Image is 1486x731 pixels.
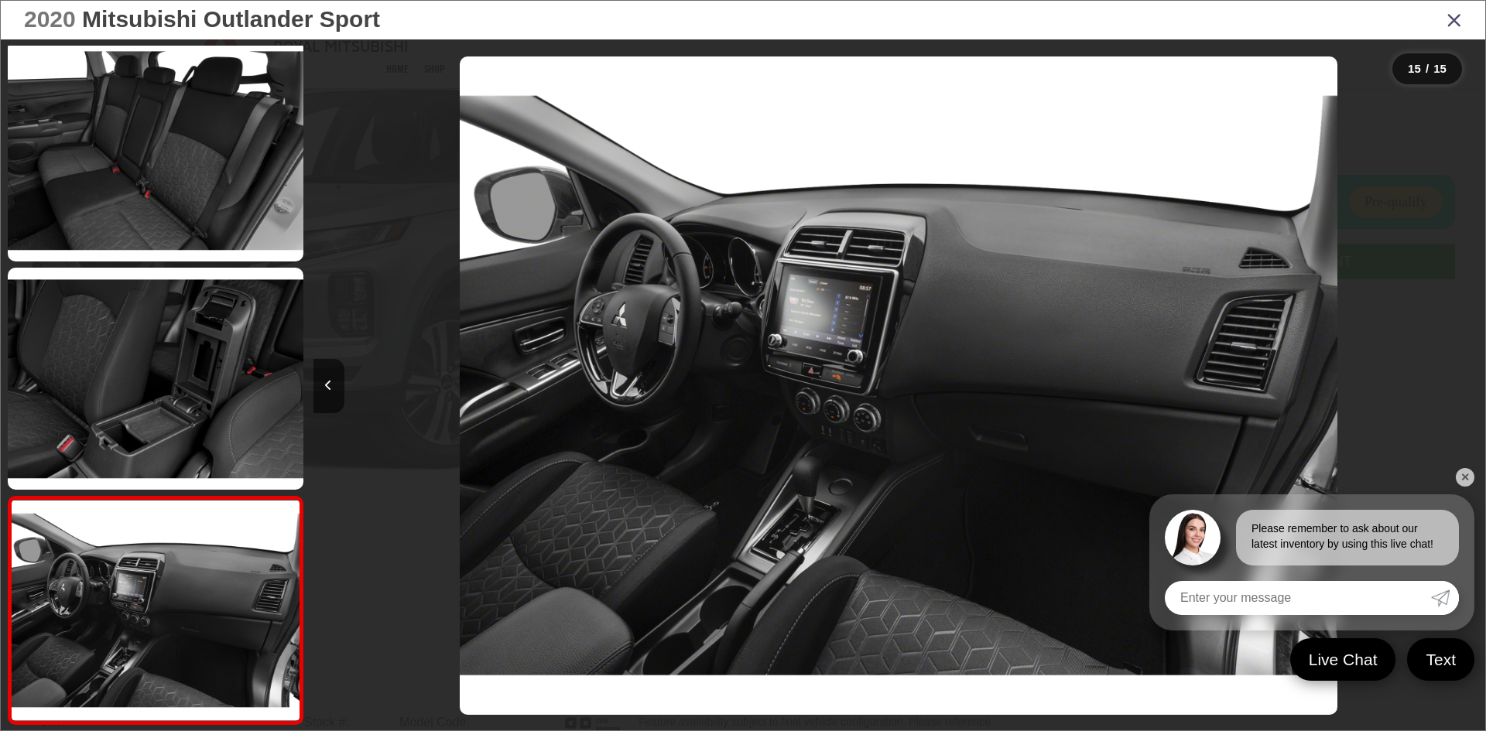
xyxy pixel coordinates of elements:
i: Close gallery [1447,9,1462,29]
span: Text [1418,649,1464,670]
a: Submit [1431,581,1459,615]
div: Please remember to ask about our latest inventory by using this live chat! [1236,510,1459,565]
img: 2020 Mitsubishi Outlander Sport 2.0 SE [460,56,1337,715]
span: 15 [1433,62,1447,75]
img: 2020 Mitsubishi Outlander Sport 2.0 SE [5,38,306,264]
input: Enter your message [1165,581,1431,615]
span: Live Chat [1301,649,1385,670]
img: 2020 Mitsubishi Outlander Sport 2.0 SE [9,500,302,720]
img: 2020 Mitsubishi Outlander Sport 2.0 SE [5,266,306,492]
a: Text [1407,638,1474,681]
span: Mitsubishi Outlander Sport [82,6,380,32]
div: 2020 Mitsubishi Outlander Sport 2.0 SE 14 [313,56,1484,715]
a: Live Chat [1290,638,1396,681]
span: 2020 [24,6,76,32]
img: Agent profile photo [1165,510,1221,565]
button: Previous image [313,359,344,413]
span: 15 [1408,62,1421,75]
span: / [1424,63,1430,74]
